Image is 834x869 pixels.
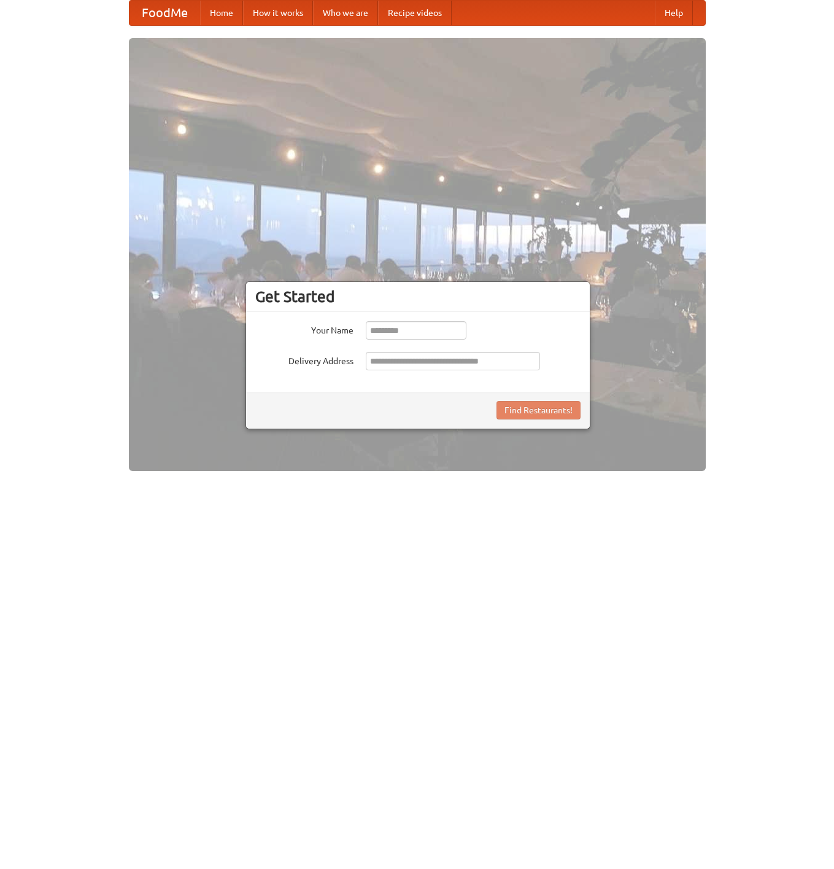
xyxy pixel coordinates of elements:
[255,321,353,337] label: Your Name
[255,352,353,367] label: Delivery Address
[313,1,378,25] a: Who we are
[243,1,313,25] a: How it works
[655,1,693,25] a: Help
[129,1,200,25] a: FoodMe
[255,287,581,306] h3: Get Started
[378,1,452,25] a: Recipe videos
[496,401,581,419] button: Find Restaurants!
[200,1,243,25] a: Home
